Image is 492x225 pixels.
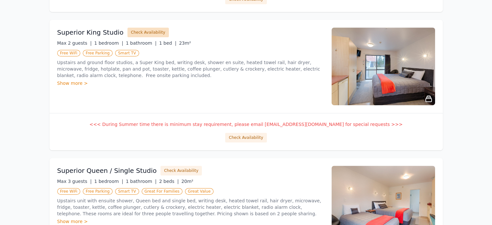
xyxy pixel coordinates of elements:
[126,179,157,184] span: 1 bathroom |
[57,179,92,184] span: Max 3 guests |
[185,188,213,195] span: Great Value
[115,188,139,195] span: Smart TV
[94,40,123,46] span: 1 bedroom |
[57,50,81,56] span: Free WiFi
[126,40,157,46] span: 1 bathroom |
[57,80,324,86] div: Show more >
[57,59,324,79] p: Upstairs and ground floor studios, a Super King bed, writing desk, shower en suite, heated towel ...
[57,166,157,175] h3: Superior Queen / Single Studio
[83,188,113,195] span: Free Parking
[127,28,169,37] button: Check Availability
[160,166,202,175] button: Check Availability
[57,40,92,46] span: Max 2 guests |
[159,179,179,184] span: 2 beds |
[94,179,123,184] span: 1 bedroom |
[142,188,182,195] span: Great For Families
[225,133,267,142] button: Check Availability
[179,40,191,46] span: 23m²
[57,197,324,217] p: Upstairs unit with ensuite shower, Queen bed and single bed, writing desk, heated towel rail, hai...
[181,179,193,184] span: 20m²
[115,50,139,56] span: Smart TV
[159,40,176,46] span: 1 bed |
[57,188,81,195] span: Free WiFi
[57,121,435,128] p: <<< During Summer time there is minimum stay requirement, please email [EMAIL_ADDRESS][DOMAIN_NAM...
[57,218,324,225] div: Show more >
[57,28,124,37] h3: Superior King Studio
[83,50,113,56] span: Free Parking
